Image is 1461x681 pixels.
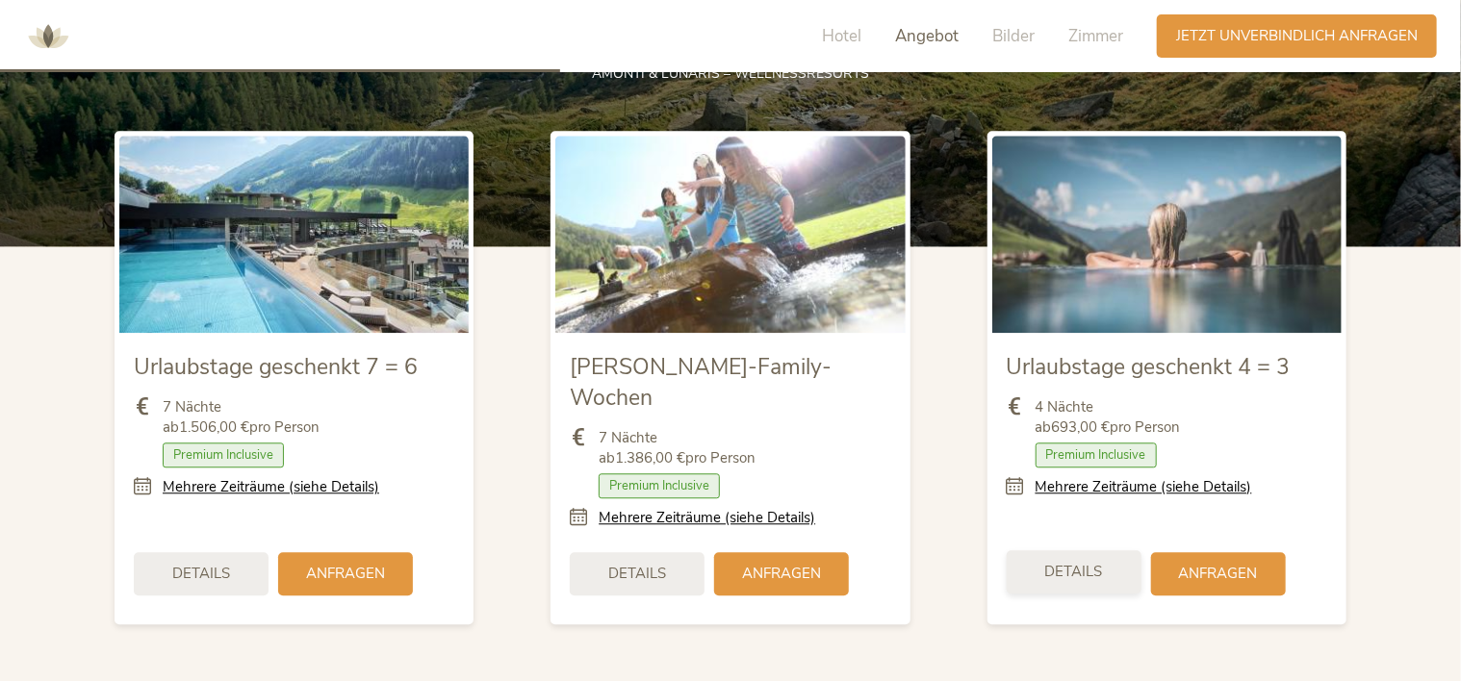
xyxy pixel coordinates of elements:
[555,136,905,332] img: Sommer-Family-Wochen
[1045,562,1103,582] span: Details
[992,25,1035,47] span: Bilder
[172,564,230,584] span: Details
[1179,564,1258,584] span: Anfragen
[599,428,756,468] span: 7 Nächte ab pro Person
[163,397,320,438] span: 7 Nächte ab pro Person
[119,136,469,332] img: Urlaubstage geschenkt 7 = 6
[1068,25,1123,47] span: Zimmer
[1036,477,1252,497] a: Mehrere Zeiträume (siehe Details)
[742,564,821,584] span: Anfragen
[592,64,869,83] span: AMONTI & LUNARIS – Wellnessresorts
[179,417,249,437] b: 1.506,00 €
[1176,26,1418,46] span: Jetzt unverbindlich anfragen
[19,8,77,65] img: AMONTI & LUNARIS Wellnessresort
[163,442,284,467] span: Premium Inclusive
[163,477,379,497] a: Mehrere Zeiträume (siehe Details)
[570,352,832,413] span: [PERSON_NAME]-Family-Wochen
[1052,417,1111,437] b: 693,00 €
[992,136,1342,332] img: Urlaubstage geschenkt 4 = 3
[895,25,959,47] span: Angebot
[599,473,720,498] span: Premium Inclusive
[134,352,418,382] span: Urlaubstage geschenkt 7 = 6
[1007,352,1291,382] span: Urlaubstage geschenkt 4 = 3
[608,564,666,584] span: Details
[615,448,685,467] b: 1.386,00 €
[599,508,815,528] a: Mehrere Zeiträume (siehe Details)
[1036,442,1157,467] span: Premium Inclusive
[822,25,861,47] span: Hotel
[1036,397,1181,438] span: 4 Nächte ab pro Person
[19,29,77,42] a: AMONTI & LUNARIS Wellnessresort
[306,564,385,584] span: Anfragen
